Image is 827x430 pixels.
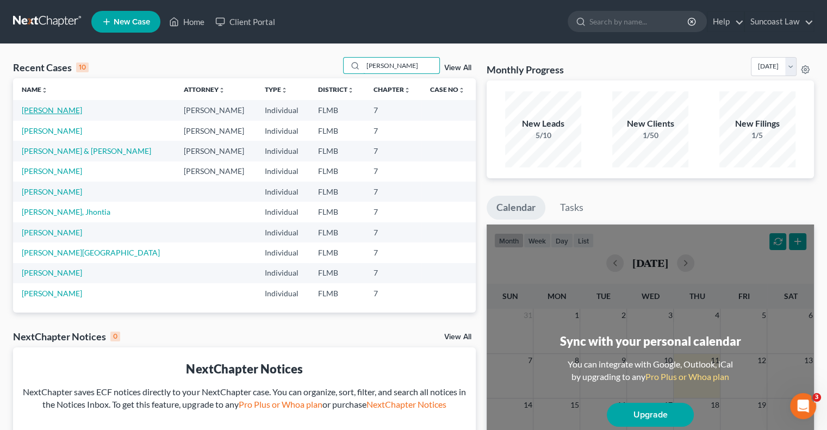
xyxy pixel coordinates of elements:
td: 7 [365,202,421,222]
td: 7 [365,283,421,303]
td: Individual [256,283,309,303]
a: Districtunfold_more [318,85,354,94]
a: Nameunfold_more [22,85,48,94]
div: 1/5 [719,130,795,141]
a: [PERSON_NAME] & [PERSON_NAME] [22,146,151,155]
td: Individual [256,202,309,222]
td: Individual [256,222,309,242]
a: Help [707,12,744,32]
td: FLMB [309,202,365,222]
a: View All [444,333,471,341]
a: Calendar [487,196,545,220]
td: 7 [365,161,421,182]
td: Individual [256,100,309,120]
td: FLMB [309,222,365,242]
span: New Case [114,18,150,26]
input: Search by name... [589,11,689,32]
div: 0 [110,332,120,341]
a: Suncoast Law [745,12,813,32]
div: NextChapter Notices [13,330,120,343]
td: [PERSON_NAME] [175,141,256,161]
td: FLMB [309,182,365,202]
td: Individual [256,161,309,182]
td: Individual [256,242,309,263]
iframe: Intercom live chat [790,393,816,419]
i: unfold_more [347,87,354,94]
a: [PERSON_NAME] [22,105,82,115]
a: Pro Plus or Whoa plan [645,371,729,382]
a: Chapterunfold_more [374,85,411,94]
a: Tasks [550,196,593,220]
td: 7 [365,141,421,161]
td: [PERSON_NAME] [175,121,256,141]
a: Client Portal [210,12,281,32]
div: New Filings [719,117,795,130]
a: [PERSON_NAME] [22,289,82,298]
a: [PERSON_NAME] [22,187,82,196]
td: 7 [365,242,421,263]
td: 7 [365,121,421,141]
i: unfold_more [219,87,225,94]
div: NextChapter saves ECF notices directly to your NextChapter case. You can organize, sort, filter, ... [22,386,467,411]
div: 5/10 [505,130,581,141]
td: 7 [365,222,421,242]
a: NextChapter Notices [366,399,446,409]
td: FLMB [309,161,365,182]
div: 10 [76,63,89,72]
a: View All [444,64,471,72]
a: Upgrade [607,403,694,427]
a: Case Nounfold_more [430,85,465,94]
a: Typeunfold_more [265,85,288,94]
td: FLMB [309,141,365,161]
td: Individual [256,182,309,202]
a: [PERSON_NAME][GEOGRAPHIC_DATA] [22,248,160,257]
td: FLMB [309,121,365,141]
i: unfold_more [404,87,411,94]
td: Individual [256,263,309,283]
a: [PERSON_NAME] [22,126,82,135]
a: [PERSON_NAME] [22,166,82,176]
td: FLMB [309,283,365,303]
td: 7 [365,100,421,120]
input: Search by name... [363,58,439,73]
td: [PERSON_NAME] [175,100,256,120]
div: 1/50 [612,130,688,141]
h3: Monthly Progress [487,63,564,76]
a: Home [164,12,210,32]
td: FLMB [309,263,365,283]
div: You can integrate with Google, Outlook, iCal by upgrading to any [563,358,737,383]
a: Attorneyunfold_more [184,85,225,94]
div: New Clients [612,117,688,130]
td: Individual [256,141,309,161]
a: [PERSON_NAME], Jhontia [22,207,110,216]
td: [PERSON_NAME] [175,161,256,182]
td: 7 [365,263,421,283]
div: Recent Cases [13,61,89,74]
a: [PERSON_NAME] [22,268,82,277]
i: unfold_more [458,87,465,94]
div: Sync with your personal calendar [559,333,741,350]
i: unfold_more [281,87,288,94]
span: 3 [812,393,821,402]
td: Individual [256,121,309,141]
td: FLMB [309,100,365,120]
div: New Leads [505,117,581,130]
div: NextChapter Notices [22,360,467,377]
a: Pro Plus or Whoa plan [238,399,322,409]
i: unfold_more [41,87,48,94]
a: [PERSON_NAME] [22,228,82,237]
td: FLMB [309,242,365,263]
td: 7 [365,182,421,202]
